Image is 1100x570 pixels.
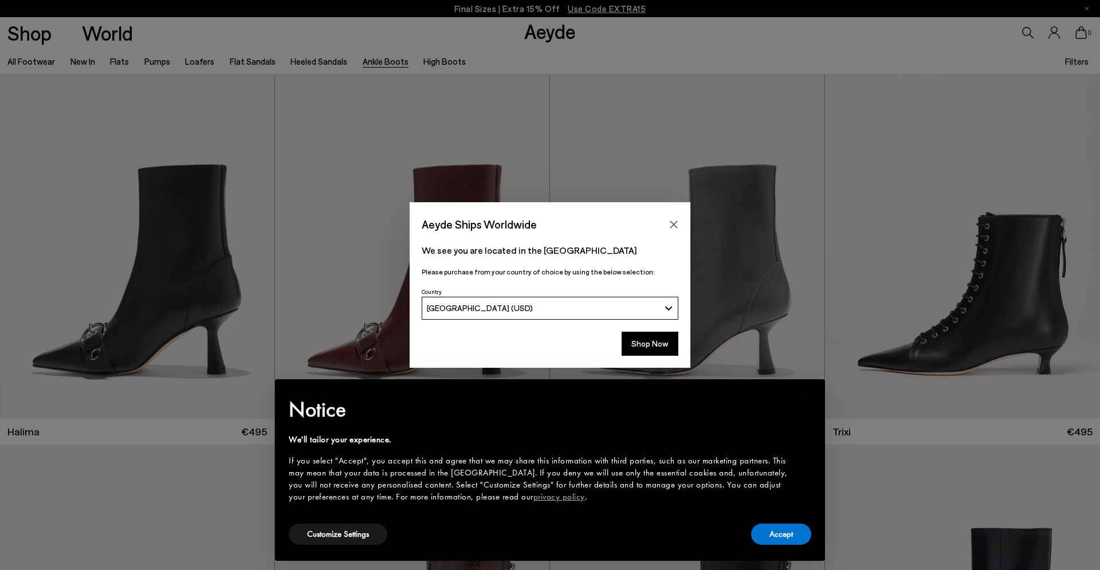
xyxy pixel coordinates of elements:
[289,395,793,424] h2: Notice
[665,216,682,233] button: Close
[422,266,678,277] p: Please purchase from your country of choice by using the below selection:
[422,214,537,234] span: Aeyde Ships Worldwide
[622,332,678,356] button: Shop Now
[533,491,585,502] a: privacy policy
[289,434,793,446] div: We'll tailor your experience.
[751,524,811,545] button: Accept
[793,383,820,410] button: Close this notice
[289,455,793,503] div: If you select "Accept", you accept this and agree that we may share this information with third p...
[422,288,442,295] span: Country
[422,243,678,257] p: We see you are located in the [GEOGRAPHIC_DATA]
[803,387,811,405] span: ×
[427,303,533,313] span: [GEOGRAPHIC_DATA] (USD)
[289,524,387,545] button: Customize Settings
